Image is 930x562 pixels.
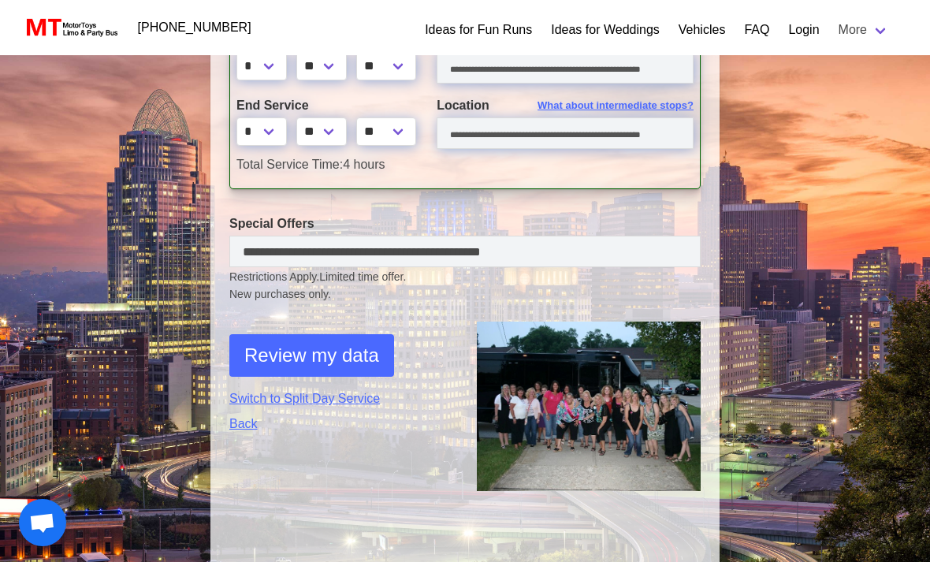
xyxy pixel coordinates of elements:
a: Ideas for Fun Runs [425,20,532,39]
label: End Service [236,96,413,115]
button: Review my data [229,334,394,377]
a: FAQ [744,20,769,39]
label: Special Offers [229,214,701,233]
img: 1.png [477,322,701,490]
a: Open chat [19,499,66,546]
a: Login [788,20,819,39]
a: More [829,14,898,46]
span: Total Service Time: [236,158,343,171]
a: Ideas for Weddings [551,20,660,39]
img: MotorToys Logo [22,17,119,39]
a: Vehicles [679,20,726,39]
a: [PHONE_NUMBER] [128,12,261,43]
small: Restrictions Apply. [229,270,701,303]
span: Location [437,99,489,112]
a: Back [229,415,453,434]
span: Review my data [244,341,379,370]
span: New purchases only. [229,286,701,303]
span: What about intermediate stops? [538,98,694,114]
a: Switch to Split Day Service [229,389,453,408]
span: Limited time offer. [319,269,406,285]
div: 4 hours [225,155,705,174]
